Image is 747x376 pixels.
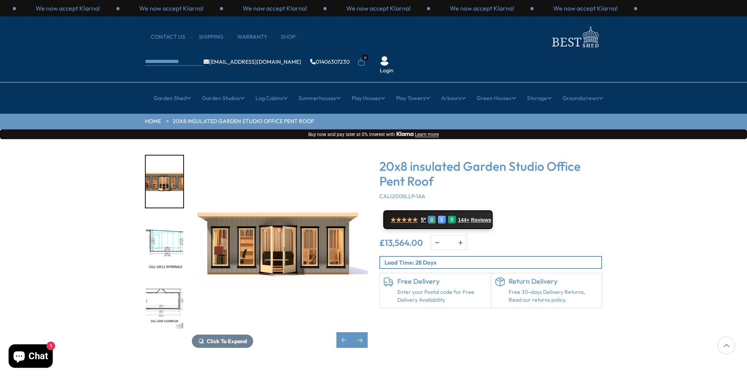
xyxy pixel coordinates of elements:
p: We now accept Klarna! [553,4,618,13]
a: Login [380,67,393,75]
a: ★★★★★ 5* G E R 144+ Reviews [383,210,493,229]
a: Garden Studios [202,88,245,108]
a: Garden Shed [154,88,191,108]
div: 1 / 3 [327,4,430,13]
a: CONTACT US [151,33,193,41]
span: CALI2008LLP-1AA [379,193,425,200]
p: We now accept Klarna! [450,4,514,13]
p: Free 30-days Delivery Returns, Read our returns policy. [509,288,598,304]
a: 0 [357,58,365,66]
a: Play Towers [396,88,430,108]
span: 144+ [458,217,469,223]
div: 1 / 3 [16,4,120,13]
a: [EMAIL_ADDRESS][DOMAIN_NAME] [204,59,301,64]
a: Green Houses [477,88,516,108]
div: 2 / 3 [120,4,223,13]
div: 3 / 3 [534,4,637,13]
p: Lead Time: 28 Days [384,258,601,267]
a: Groundscrews [563,88,603,108]
a: Shipping [199,33,231,41]
button: Click To Expand [192,335,253,348]
a: Summerhouses [298,88,341,108]
img: User Icon [380,56,389,66]
div: G [428,216,436,224]
span: Click To Expand [207,338,247,345]
div: 6 / 9 [145,277,184,331]
span: ★★★★★ [390,216,418,224]
div: 2 / 3 [430,4,534,13]
p: We now accept Klarna! [139,4,204,13]
a: Play Houses [352,88,385,108]
inbox-online-store-chat: Shopify online store chat [6,344,55,370]
a: Storage [527,88,552,108]
a: Arbours [441,88,466,108]
span: Reviews [471,217,491,223]
p: We now accept Klarna! [36,4,100,13]
img: Cali_16x12_INTERNALS_No_Name_6cab323e-c74f-408a-8a64-564824ef1409_200x200.jpg [146,217,183,269]
div: Next slide [352,332,368,348]
div: 4 / 9 [192,155,368,348]
a: 01406307230 [310,59,350,64]
h6: Return Delivery [509,277,598,286]
div: Previous slide [336,332,352,348]
img: 20x8 insulated Garden Studio Office Pent Roof - Best Shed [192,155,368,331]
a: 20x8 insulated Garden Studio Office Pent Roof [173,118,314,125]
h6: Free Delivery [397,277,487,286]
img: logo [547,24,602,50]
img: Cali_20x8_FLOORPLAN_ef39ac8a-100d-4814-9807-a95c3a3a8af4_200x200.jpg [146,278,183,330]
img: Cali_20x8._front_AJAR_1fc0c3b7-edb1-4c3f-8a37-15ee7e16c1df_200x200.jpg [146,156,183,208]
ins: £13,564.00 [379,238,423,247]
div: 3 / 3 [223,4,327,13]
div: E [438,216,446,224]
div: 4 / 9 [145,155,184,208]
a: Log Cabins [256,88,288,108]
p: We now accept Klarna! [243,4,307,13]
a: Shop [281,33,303,41]
a: Warranty [237,33,275,41]
div: 5 / 9 [145,216,184,270]
a: Enter your Postal code for Free Delivery Availability [397,288,487,304]
span: 0 [362,54,368,61]
div: R [448,216,456,224]
p: We now accept Klarna! [346,4,411,13]
a: HOME [145,118,161,125]
h3: 20x8 insulated Garden Studio Office Pent Roof [379,159,602,189]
